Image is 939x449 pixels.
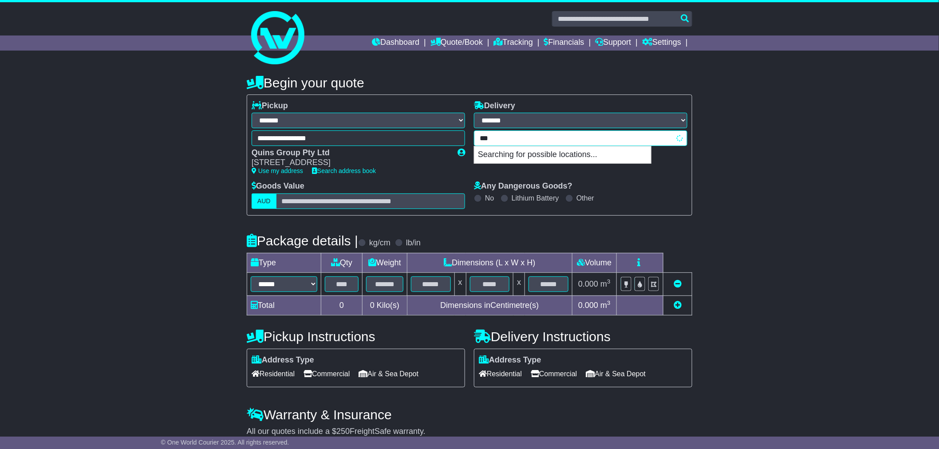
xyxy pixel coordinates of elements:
label: AUD [252,193,276,209]
h4: Begin your quote [247,75,692,90]
label: kg/cm [369,238,391,248]
span: Residential [252,367,295,381]
td: Type [247,253,321,272]
label: Address Type [252,355,314,365]
td: Dimensions (L x W x H) [407,253,572,272]
label: Other [576,194,594,202]
h4: Package details | [247,233,358,248]
span: Air & Sea Depot [359,367,419,381]
a: Settings [642,35,681,51]
div: All our quotes include a $ FreightSafe warranty. [247,427,692,437]
label: Any Dangerous Goods? [474,181,572,191]
td: Kilo(s) [363,295,407,315]
span: Commercial [531,367,577,381]
label: Goods Value [252,181,304,191]
div: [STREET_ADDRESS] [252,158,449,168]
span: © One World Courier 2025. All rights reserved. [161,439,289,446]
a: Use my address [252,167,303,174]
h4: Delivery Instructions [474,329,692,344]
span: 0.000 [578,301,598,310]
a: Search address book [312,167,376,174]
h4: Warranty & Insurance [247,407,692,422]
span: Commercial [304,367,350,381]
td: x [454,272,466,295]
td: Weight [363,253,407,272]
p: Searching for possible locations... [474,146,651,163]
a: Support [596,35,631,51]
label: Delivery [474,101,515,111]
span: 0.000 [578,280,598,288]
a: Add new item [674,301,682,310]
a: Tracking [494,35,533,51]
td: Qty [321,253,363,272]
label: Lithium Battery [512,194,559,202]
typeahead: Please provide city [474,130,687,146]
sup: 3 [607,278,611,285]
label: No [485,194,494,202]
td: Dimensions in Centimetre(s) [407,295,572,315]
a: Financials [544,35,584,51]
span: m [600,301,611,310]
h4: Pickup Instructions [247,329,465,344]
td: x [513,272,525,295]
a: Remove this item [674,280,682,288]
label: lb/in [406,238,421,248]
td: Total [247,295,321,315]
span: 250 [336,427,350,436]
td: Volume [572,253,616,272]
label: Address Type [479,355,541,365]
div: Quins Group Pty Ltd [252,148,449,158]
td: 0 [321,295,363,315]
a: Quote/Book [430,35,483,51]
span: 0 [370,301,375,310]
span: Residential [479,367,522,381]
span: m [600,280,611,288]
span: Air & Sea Depot [586,367,646,381]
label: Pickup [252,101,288,111]
a: Dashboard [372,35,419,51]
sup: 3 [607,299,611,306]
